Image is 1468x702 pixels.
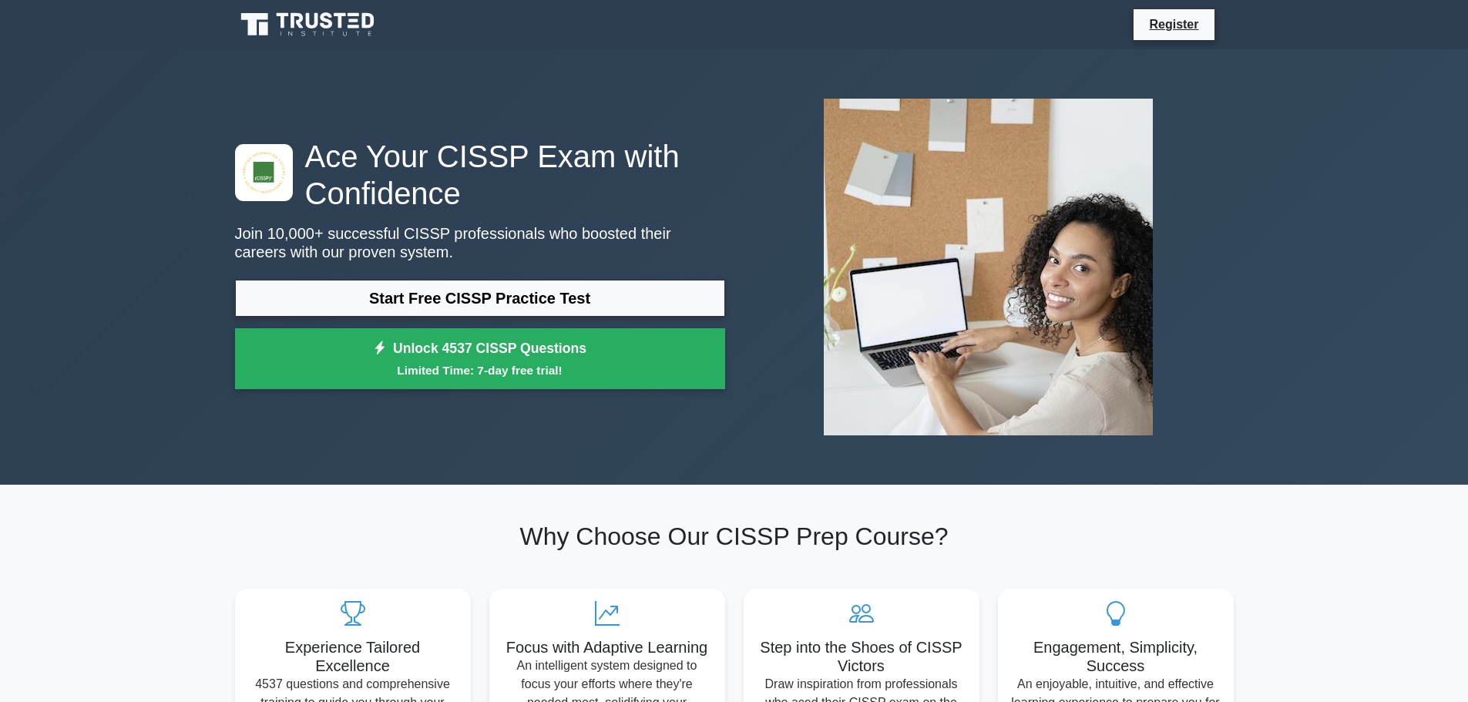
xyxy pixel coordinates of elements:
h5: Experience Tailored Excellence [247,638,459,675]
small: Limited Time: 7-day free trial! [254,361,706,379]
p: Join 10,000+ successful CISSP professionals who boosted their careers with our proven system. [235,224,725,261]
a: Start Free CISSP Practice Test [235,280,725,317]
h5: Engagement, Simplicity, Success [1010,638,1221,675]
a: Unlock 4537 CISSP QuestionsLimited Time: 7-day free trial! [235,328,725,390]
h5: Step into the Shoes of CISSP Victors [756,638,967,675]
a: Register [1140,15,1208,34]
h5: Focus with Adaptive Learning [502,638,713,657]
h1: Ace Your CISSP Exam with Confidence [235,138,725,212]
h2: Why Choose Our CISSP Prep Course? [235,522,1234,551]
